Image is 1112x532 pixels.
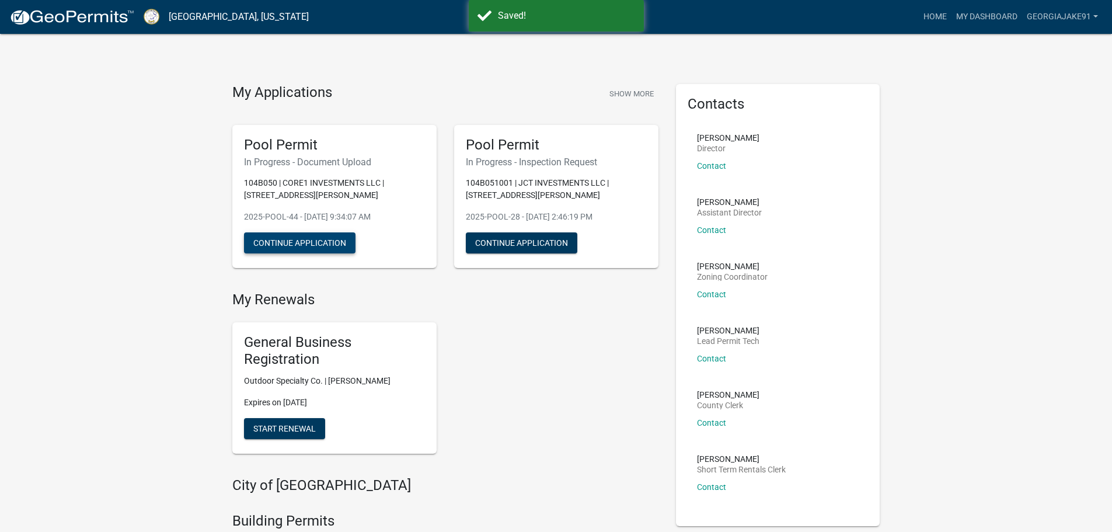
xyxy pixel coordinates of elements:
h4: My Renewals [232,291,658,308]
p: Assistant Director [697,208,762,217]
a: Home [919,6,951,28]
p: [PERSON_NAME] [697,455,786,463]
p: Lead Permit Tech [697,337,759,345]
h5: Pool Permit [466,137,647,154]
a: Contact [697,225,726,235]
p: Short Term Rentals Clerk [697,465,786,474]
p: [PERSON_NAME] [697,134,759,142]
a: georgiajake91 [1022,6,1103,28]
p: [PERSON_NAME] [697,262,768,270]
p: 104B051001 | JCT INVESTMENTS LLC | [STREET_ADDRESS][PERSON_NAME] [466,177,647,201]
a: Contact [697,418,726,427]
img: Putnam County, Georgia [144,9,159,25]
h6: In Progress - Document Upload [244,157,425,168]
p: [PERSON_NAME] [697,326,759,335]
p: 104B050 | CORE1 INVESTMENTS LLC | [STREET_ADDRESS][PERSON_NAME] [244,177,425,201]
h4: City of [GEOGRAPHIC_DATA] [232,477,658,494]
button: Show More [605,84,658,103]
a: Contact [697,161,726,171]
a: [GEOGRAPHIC_DATA], [US_STATE] [169,7,309,27]
h4: Building Permits [232,513,658,530]
wm-registration-list-section: My Renewals [232,291,658,463]
p: [PERSON_NAME] [697,391,759,399]
p: 2025-POOL-44 - [DATE] 9:34:07 AM [244,211,425,223]
h5: General Business Registration [244,334,425,368]
a: My Dashboard [951,6,1022,28]
button: Start Renewal [244,418,325,439]
a: Contact [697,290,726,299]
p: Director [697,144,759,152]
p: Zoning Coordinator [697,273,768,281]
h5: Pool Permit [244,137,425,154]
button: Continue Application [244,232,355,253]
h6: In Progress - Inspection Request [466,157,647,168]
button: Continue Application [466,232,577,253]
p: 2025-POOL-28 - [DATE] 2:46:19 PM [466,211,647,223]
h4: My Applications [232,84,332,102]
p: Outdoor Specialty Co. | [PERSON_NAME] [244,375,425,387]
h5: Contacts [688,96,869,113]
p: Expires on [DATE] [244,397,425,409]
div: Saved! [498,9,635,23]
span: Start Renewal [253,423,316,433]
p: County Clerk [697,401,759,409]
a: Contact [697,482,726,492]
a: Contact [697,354,726,363]
p: [PERSON_NAME] [697,198,762,206]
